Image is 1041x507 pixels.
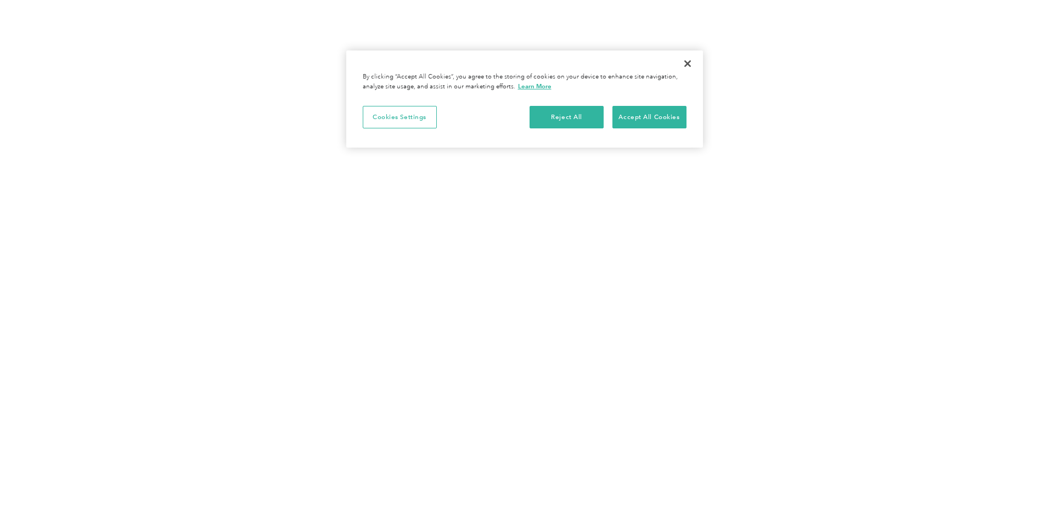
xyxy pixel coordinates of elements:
[676,52,700,76] button: Close
[363,106,437,129] button: Cookies Settings
[518,82,552,90] a: More information about your privacy, opens in a new tab
[363,72,687,92] div: By clicking “Accept All Cookies”, you agree to the storing of cookies on your device to enhance s...
[612,106,687,129] button: Accept All Cookies
[346,50,703,148] div: Privacy
[346,50,703,148] div: Cookie banner
[530,106,604,129] button: Reject All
